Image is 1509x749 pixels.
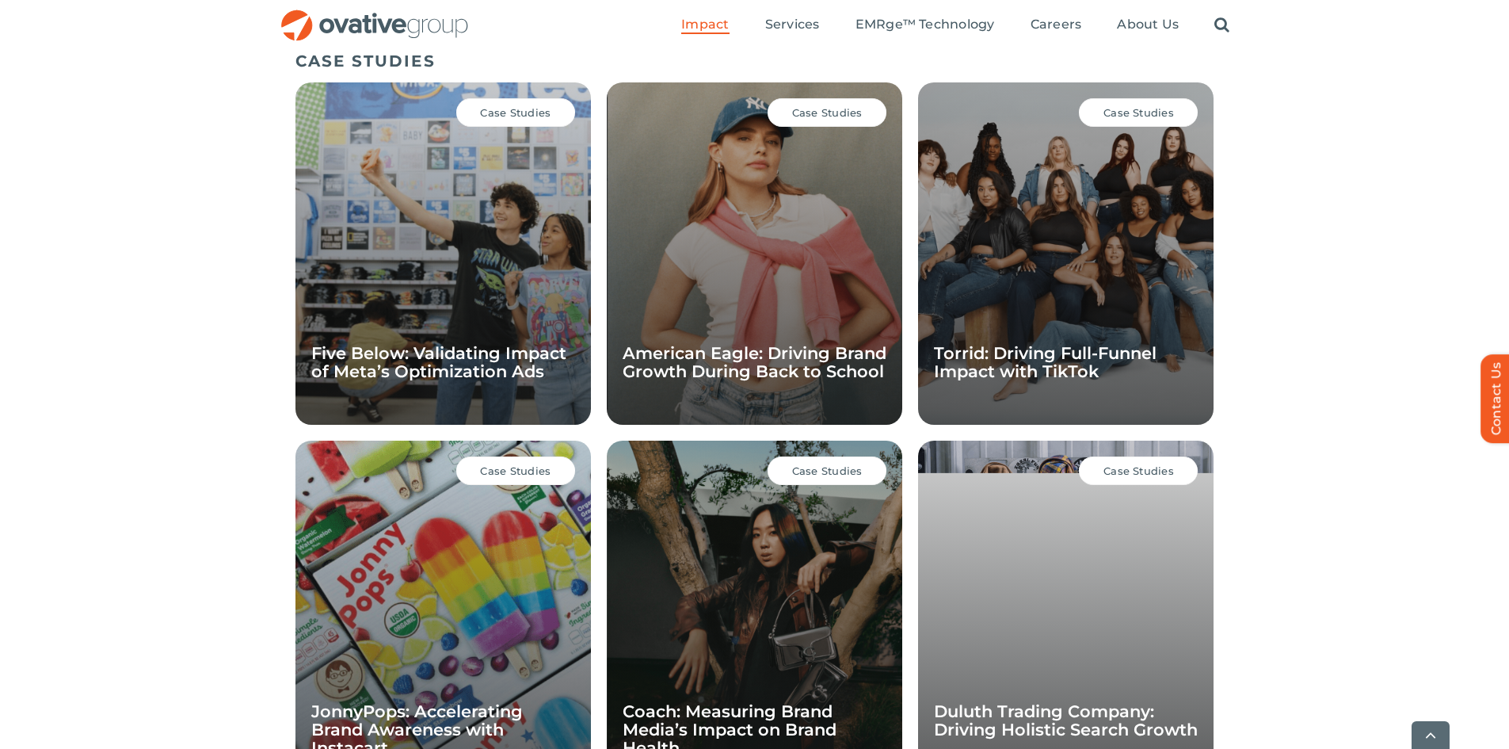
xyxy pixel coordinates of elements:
a: EMRge™ Technology [855,17,995,34]
a: Services [765,17,820,34]
a: Duluth Trading Company: Driving Holistic Search Growth [934,701,1198,739]
span: Impact [681,17,729,32]
a: Torrid: Driving Full-Funnel Impact with TikTok [934,343,1157,381]
span: EMRge™ Technology [855,17,995,32]
a: Five Below: Validating Impact of Meta’s Optimization Ads [311,343,566,381]
span: About Us [1117,17,1179,32]
a: Impact [681,17,729,34]
a: American Eagle: Driving Brand Growth During Back to School [623,343,886,381]
a: Careers [1031,17,1082,34]
span: Services [765,17,820,32]
a: About Us [1117,17,1179,34]
span: Careers [1031,17,1082,32]
a: OG_Full_horizontal_RGB [280,8,470,23]
a: Search [1214,17,1229,34]
h5: CASE STUDIES [295,52,1214,71]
